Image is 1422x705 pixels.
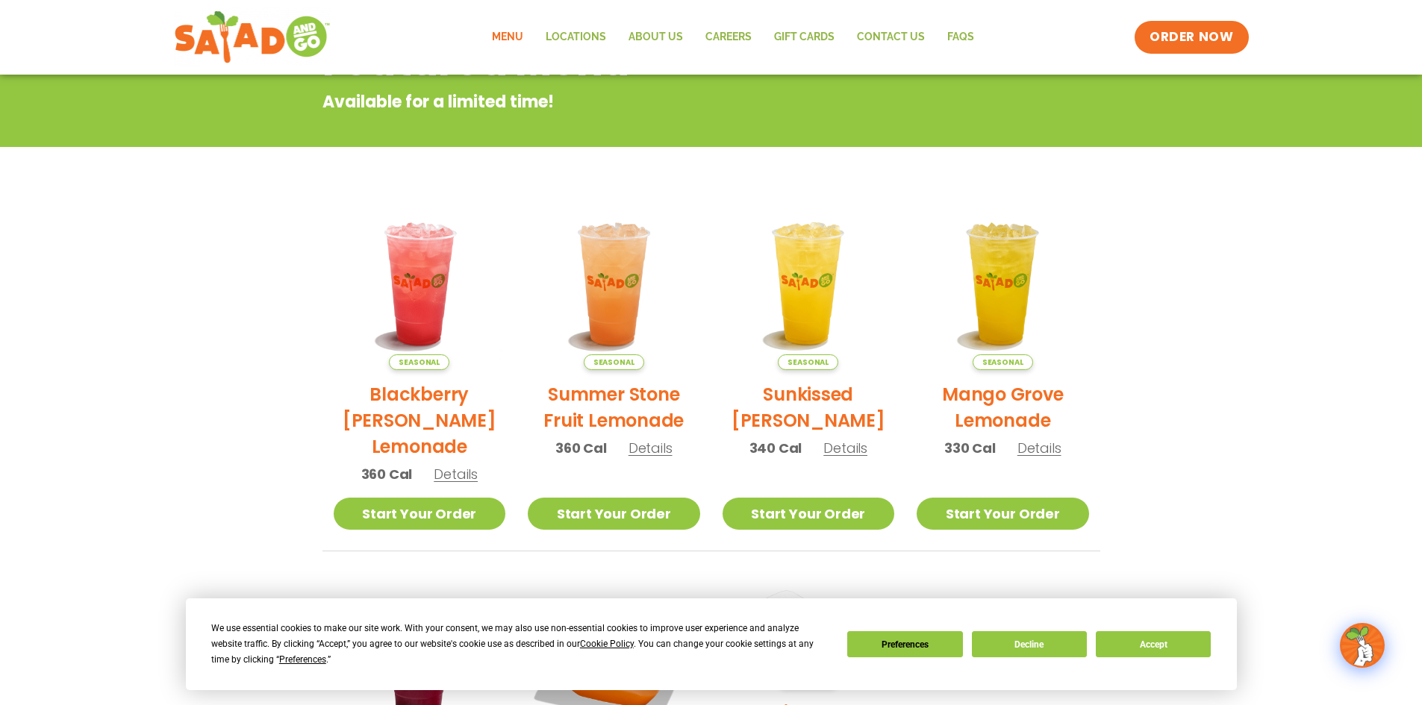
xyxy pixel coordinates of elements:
span: Seasonal [778,354,838,370]
a: Locations [534,20,617,54]
div: We use essential cookies to make our site work. With your consent, we may also use non-essential ... [211,621,829,668]
img: Product photo for Mango Grove Lemonade [917,198,1089,370]
a: Contact Us [846,20,936,54]
h2: Sunkissed [PERSON_NAME] [723,381,895,433]
a: Start Your Order [528,498,700,530]
div: Cookie Consent Prompt [186,598,1237,690]
a: Start Your Order [723,498,895,530]
img: Product photo for Sunkissed Yuzu Lemonade [723,198,895,370]
h2: Blackberry [PERSON_NAME] Lemonade [334,381,506,460]
span: Seasonal [389,354,449,370]
a: GIFT CARDS [763,20,846,54]
a: Careers [694,20,763,54]
img: Product photo for Summer Stone Fruit Lemonade [528,198,700,370]
h2: Summer Stone Fruit Lemonade [528,381,700,433]
span: Cookie Policy [580,639,634,649]
span: Details [629,439,673,457]
a: Start Your Order [334,498,506,530]
button: Decline [972,631,1087,657]
span: Details [434,465,478,483]
span: Details [823,439,867,457]
span: 340 Cal [749,438,802,458]
span: 360 Cal [361,464,413,484]
span: Seasonal [973,354,1033,370]
img: new-SAG-logo-768×292 [174,7,331,67]
span: ORDER NOW [1150,28,1233,46]
span: Seasonal [584,354,644,370]
button: Preferences [847,631,962,657]
span: Preferences [279,654,326,665]
span: 360 Cal [555,438,607,458]
span: Details [1017,439,1061,457]
img: wpChatIcon [1341,624,1383,666]
p: Available for a limited time! [322,90,980,114]
img: Product photo for Blackberry Bramble Lemonade [334,198,506,370]
a: About Us [617,20,694,54]
span: 330 Cal [944,438,996,458]
a: Start Your Order [917,498,1089,530]
h2: Mango Grove Lemonade [917,381,1089,433]
a: ORDER NOW [1135,21,1248,54]
img: Product photo for Sundried Tomato Hummus & Pita Chips [723,574,895,689]
button: Accept [1096,631,1211,657]
nav: Menu [481,20,985,54]
a: FAQs [936,20,985,54]
a: Menu [481,20,534,54]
